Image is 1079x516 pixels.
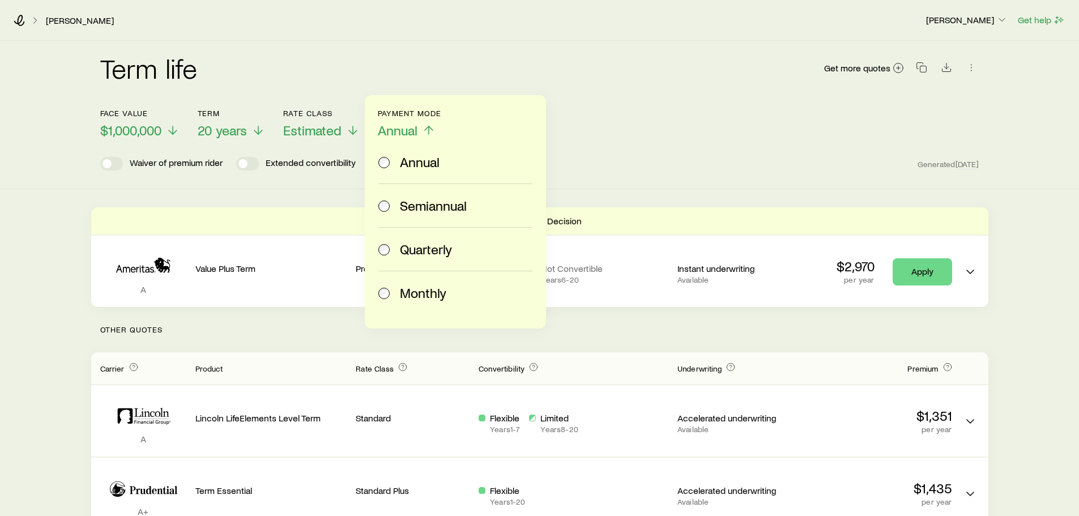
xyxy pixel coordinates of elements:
[91,207,988,307] div: Term quotes
[100,54,198,82] h2: Term life
[677,263,791,274] p: Instant underwriting
[266,157,356,170] p: Extended convertibility
[677,364,722,373] span: Underwriting
[378,122,417,138] span: Annual
[356,485,470,496] p: Standard Plus
[677,412,791,424] p: Accelerated underwriting
[283,122,342,138] span: Estimated
[490,497,525,506] p: Years 1 - 20
[677,425,791,434] p: Available
[800,497,952,506] p: per year
[100,433,186,445] p: A
[824,62,905,75] a: Get more quotes
[541,263,603,274] p: Not Convertible
[198,109,265,118] p: Term
[540,425,578,434] p: Years 8 - 20
[677,497,791,506] p: Available
[490,425,520,434] p: Years 1 - 7
[100,284,186,295] p: A
[824,63,890,73] span: Get more quotes
[926,14,1008,27] button: [PERSON_NAME]
[513,215,582,227] p: Express Decision
[800,425,952,434] p: per year
[45,15,114,26] a: [PERSON_NAME]
[490,485,525,496] p: Flexible
[100,109,180,118] p: Face value
[195,412,347,424] p: Lincoln LifeElements Level Term
[893,258,952,285] a: Apply
[100,122,161,138] span: $1,000,000
[918,159,979,169] span: Generated
[541,275,603,284] p: Years 6 - 20
[677,485,791,496] p: Accelerated underwriting
[195,263,347,274] p: Value Plus Term
[939,64,954,75] a: Download CSV
[378,109,442,139] button: Payment ModeAnnual
[926,14,1008,25] p: [PERSON_NAME]
[479,364,524,373] span: Convertibility
[283,109,360,118] p: Rate Class
[283,109,360,139] button: Rate ClassEstimated
[356,364,394,373] span: Rate Class
[91,307,988,352] p: Other Quotes
[198,122,247,138] span: 20 years
[100,109,180,139] button: Face value$1,000,000
[490,412,520,424] p: Flexible
[1017,14,1065,27] button: Get help
[198,109,265,139] button: Term20 years
[907,364,938,373] span: Premium
[356,412,470,424] p: Standard
[195,485,347,496] p: Term Essential
[677,275,791,284] p: Available
[800,408,952,424] p: $1,351
[837,275,875,284] p: per year
[195,364,223,373] span: Product
[130,157,223,170] p: Waiver of premium rider
[100,364,125,373] span: Carrier
[837,258,875,274] p: $2,970
[956,159,979,169] span: [DATE]
[356,263,470,274] p: Preferred Smoker
[800,480,952,496] p: $1,435
[540,412,578,424] p: Limited
[378,109,442,118] p: Payment Mode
